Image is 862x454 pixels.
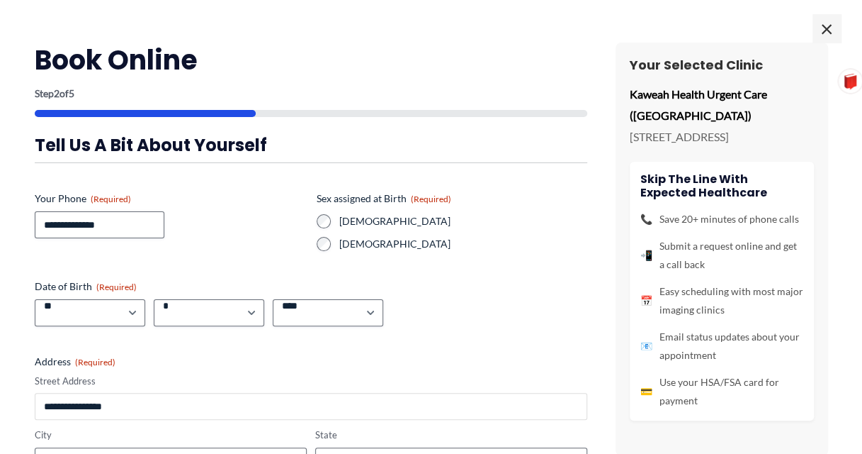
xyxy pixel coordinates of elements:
h2: Book Online [35,43,587,77]
span: (Required) [75,357,115,367]
li: Use your HSA/FSA card for payment [640,373,803,410]
span: 5 [69,87,74,99]
label: City [35,428,307,442]
legend: Address [35,355,115,369]
legend: Sex assigned at Birth [317,192,451,206]
legend: Date of Birth [35,279,137,294]
span: (Required) [96,282,137,292]
p: Step of [35,89,587,99]
li: Save 20+ minutes of phone calls [640,210,803,228]
li: Easy scheduling with most major imaging clinics [640,282,803,319]
li: Submit a request online and get a call back [640,237,803,274]
label: State [315,428,587,442]
span: 📞 [640,210,652,228]
label: Street Address [35,375,587,388]
p: Kaweah Health Urgent Care ([GEOGRAPHIC_DATA]) [630,84,814,126]
span: 💳 [640,382,652,401]
span: 2 [54,87,59,99]
h3: Tell us a bit about yourself [35,134,587,156]
h3: Your Selected Clinic [630,57,814,73]
span: (Required) [91,194,131,204]
label: [DEMOGRAPHIC_DATA] [339,214,587,228]
span: × [812,14,841,43]
label: Your Phone [35,192,305,206]
span: 📧 [640,337,652,355]
h4: Skip the line with Expected Healthcare [640,172,803,199]
p: [STREET_ADDRESS] [630,126,814,148]
label: [DEMOGRAPHIC_DATA] [339,237,587,251]
span: (Required) [411,194,451,204]
span: 📅 [640,292,652,310]
span: 📲 [640,246,652,265]
li: Email status updates about your appointment [640,328,803,365]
